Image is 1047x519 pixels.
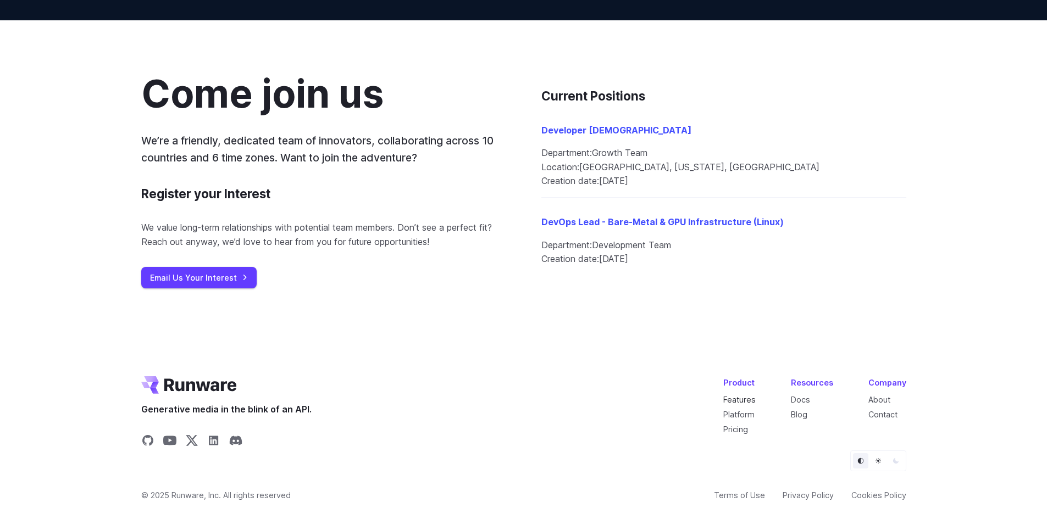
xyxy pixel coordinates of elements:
[541,146,906,160] li: Growth Team
[185,434,198,450] a: Share on X
[541,147,592,158] span: Department:
[791,410,807,419] a: Blog
[723,395,756,404] a: Features
[541,175,599,186] span: Creation date:
[850,450,906,471] ul: Theme selector
[141,132,506,166] p: We’re a friendly, dedicated team of innovators, collaborating across 10 countries and 6 time zone...
[541,253,599,264] span: Creation date:
[141,73,384,115] h2: Come join us
[868,376,906,389] div: Company
[541,125,691,136] a: Developer [DEMOGRAPHIC_DATA]
[141,434,154,450] a: Share on GitHub
[783,489,834,501] a: Privacy Policy
[141,184,270,204] h3: Register your Interest
[541,252,906,266] li: [DATE]
[141,489,291,501] span: © 2025 Runware, Inc. All rights reserved
[888,453,904,468] button: Dark
[723,376,756,389] div: Product
[541,86,906,106] h3: Current Positions
[541,161,579,172] span: Location:
[141,267,257,288] a: Email Us Your Interest
[163,434,176,450] a: Share on YouTube
[851,489,906,501] a: Cookies Policy
[141,221,506,249] p: We value long-term relationships with potential team members. Don’t see a perfect fit? Reach out ...
[723,425,748,434] a: Pricing
[229,434,242,450] a: Share on Discord
[868,410,898,419] a: Contact
[853,453,868,468] button: Default
[541,238,906,253] li: Development Team
[868,395,890,404] a: About
[541,174,906,188] li: [DATE]
[791,395,810,404] a: Docs
[141,376,237,394] a: Go to /
[714,489,765,501] a: Terms of Use
[541,160,906,175] li: [GEOGRAPHIC_DATA], [US_STATE], [GEOGRAPHIC_DATA]
[541,239,592,250] span: Department:
[141,403,312,417] span: Generative media in the blink of an API.
[207,434,220,450] a: Share on LinkedIn
[791,376,833,389] div: Resources
[871,453,886,468] button: Light
[723,410,755,419] a: Platform
[541,216,784,227] a: DevOps Lead - Bare-Metal & GPU Infrastructure (Linux)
